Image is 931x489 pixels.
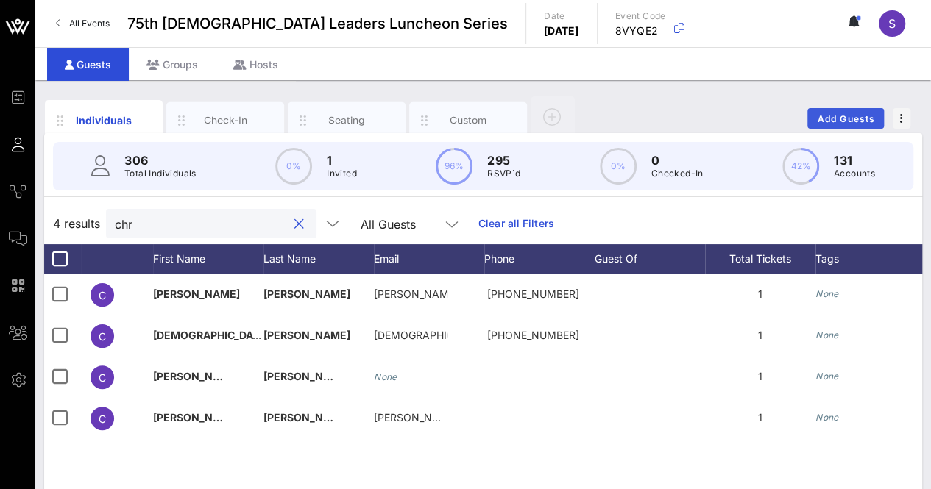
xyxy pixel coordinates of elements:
span: C [99,371,106,384]
div: Seating [314,113,380,127]
p: Invited [327,166,357,181]
span: +15129746003 [487,329,579,341]
div: Guests [47,48,129,81]
p: 295 [487,151,520,169]
a: Clear all Filters [478,215,554,232]
p: [DEMOGRAPHIC_DATA]… [374,315,447,356]
span: 4 results [53,215,100,232]
span: 75th [DEMOGRAPHIC_DATA] Leaders Luncheon Series [127,13,508,35]
div: Phone [484,244,595,274]
div: Check-In [193,113,258,127]
span: S [888,16,896,31]
p: RSVP`d [487,166,520,181]
i: None [815,288,839,299]
div: First Name [153,244,263,274]
span: [PERSON_NAME] [153,288,240,300]
div: Email [374,244,484,274]
div: All Guests [352,209,470,238]
span: Add Guests [817,113,875,124]
i: None [815,371,839,382]
p: 306 [124,151,197,169]
div: 1 [705,356,815,397]
p: Checked-In [651,166,704,181]
p: [PERSON_NAME]… [374,274,447,315]
p: Total Individuals [124,166,197,181]
p: 131 [834,151,875,169]
span: All Events [69,18,110,29]
div: S [879,10,905,37]
div: Total Tickets [705,244,815,274]
button: Add Guests [807,108,884,129]
button: clear icon [294,217,304,232]
div: Hosts [216,48,296,81]
div: 1 [705,274,815,315]
span: [DEMOGRAPHIC_DATA] [153,329,269,341]
span: +13233251565 [487,288,579,300]
span: [PERSON_NAME] [153,370,240,382]
i: None [815,412,839,423]
p: Date [544,9,579,24]
p: [DATE] [544,24,579,38]
span: [PERSON_NAME] [263,329,350,341]
span: C [99,413,106,425]
span: C [99,289,106,301]
p: Accounts [834,166,875,181]
div: Individuals [71,113,137,128]
div: 1 [705,397,815,438]
a: All Events [47,12,118,35]
span: [PERSON_NAME][EMAIL_ADDRESS][PERSON_NAME][DOMAIN_NAME][US_STATE] [374,411,778,424]
i: None [374,371,397,382]
div: 1 [705,315,815,356]
div: Custom [436,113,501,127]
p: 1 [327,151,357,169]
p: 0 [651,151,704,169]
p: 8VYQE2 [615,24,666,38]
span: [PERSON_NAME] [263,411,350,424]
span: C [99,330,106,343]
i: None [815,329,839,340]
span: [PERSON_NAME] [263,370,350,382]
span: [PERSON_NAME] [263,288,350,300]
div: Groups [129,48,216,81]
div: All Guests [361,218,416,231]
div: Guest Of [595,244,705,274]
span: [PERSON_NAME] [153,411,240,424]
p: Event Code [615,9,666,24]
div: Last Name [263,244,374,274]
